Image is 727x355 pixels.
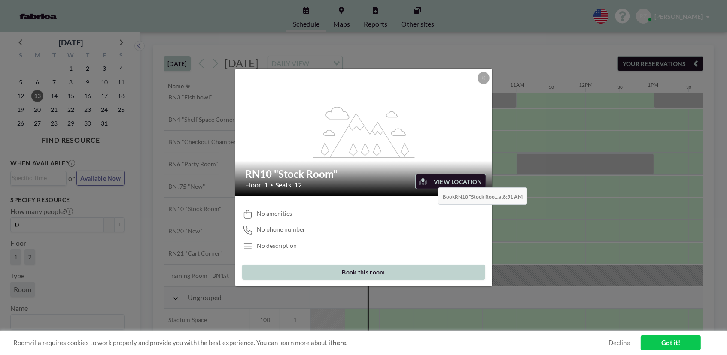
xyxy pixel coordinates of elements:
[257,242,297,250] div: No description
[608,339,630,347] a: Decline
[271,182,274,188] span: •
[13,339,608,347] span: Roomzilla requires cookies to work properly and provide you with the best experience. You can lea...
[257,210,292,217] span: No amenities
[257,226,305,233] span: No phone number
[641,335,701,350] a: Got it!
[276,181,302,189] span: Seats: 12
[246,181,268,189] span: Floor: 1
[438,187,527,205] span: Book at
[415,174,486,189] button: VIEW LOCATION
[503,193,523,200] b: 8:51 AM
[242,265,485,280] button: Book this room
[313,106,414,157] g: flex-grow: 1.2;
[333,339,347,346] a: here.
[246,168,483,181] h2: RN10 "Stock Room"
[455,193,499,200] b: RN10 "Stock Roo...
